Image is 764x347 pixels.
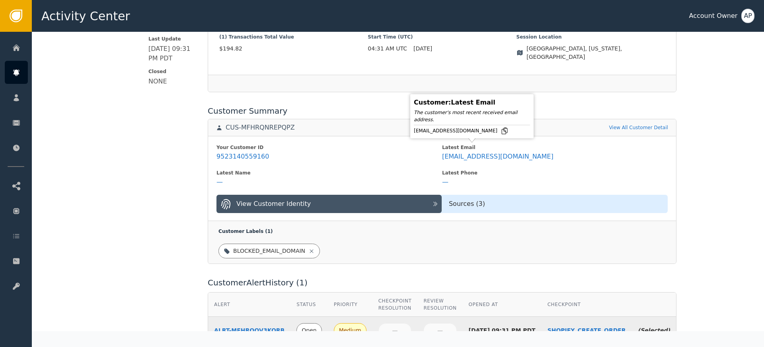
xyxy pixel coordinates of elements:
th: Alert [208,293,290,317]
span: Customer Labels ( 1 ) [218,229,273,234]
th: Opened At [463,293,542,317]
span: 04:31 AM UTC [368,45,407,53]
div: Latest Email [442,144,668,151]
div: [DATE] 09:31 PM PDT [469,326,536,335]
div: The customer's most recent received email address. [414,109,530,123]
div: Account Owner [689,11,737,21]
div: Customer Alert History ( 1 ) [208,277,676,289]
div: Sources ( 3 ) [442,199,668,209]
span: $194.82 [219,45,368,53]
a: ALRT-MFHRQQV3KORB [214,326,285,335]
div: — [442,178,448,186]
span: [GEOGRAPHIC_DATA], [US_STATE], [GEOGRAPHIC_DATA] [526,45,665,61]
div: — [429,326,451,335]
button: AP [741,9,754,23]
div: [DATE] 09:31 PM PDT [148,44,197,63]
div: — [216,178,223,186]
th: Status [290,293,327,317]
div: Open [302,326,316,335]
span: Activity Center [41,7,130,25]
div: Customer : Latest Email [414,98,530,107]
a: View All Customer Detail [609,124,668,131]
div: Customer Summary [208,105,676,117]
div: BLOCKED_EMAIL_DOMAIN [233,247,305,255]
span: Start Time (UTC) [368,33,516,41]
div: [EMAIL_ADDRESS][DOMAIN_NAME] [414,127,530,135]
div: [EMAIL_ADDRESS][DOMAIN_NAME] [442,153,554,161]
span: [DATE] [413,45,432,53]
div: — [384,326,407,335]
div: NONE [148,77,167,86]
div: Latest Name [216,169,442,176]
div: 9523140559160 [216,153,269,161]
span: (1) Transactions Total Value [219,33,368,41]
div: Medium [339,326,361,335]
button: View Customer Identity [216,195,442,213]
span: Last Update [148,35,197,43]
span: (Selected) [638,327,670,333]
span: Closed [148,68,197,75]
div: CUS-MFHRQNREPQPZ [226,124,295,132]
th: Priority [328,293,372,317]
span: Session Location [516,33,665,41]
th: Checkpoint [542,293,632,317]
th: Checkpoint Resolution [372,293,418,317]
th: Review Resolution [417,293,462,317]
div: Your Customer ID [216,144,442,151]
div: Latest Phone [442,169,668,176]
div: View Customer Identity [236,199,311,209]
a: SHOPIFY_CREATE_ORDER [548,326,626,335]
